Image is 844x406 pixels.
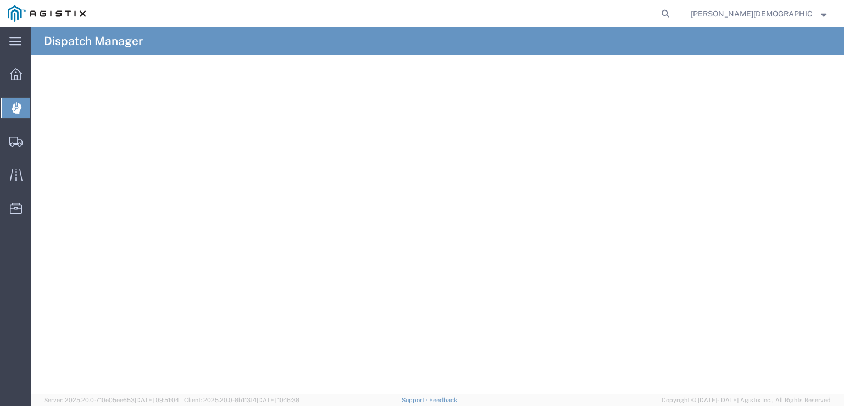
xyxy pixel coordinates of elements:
button: [PERSON_NAME][DEMOGRAPHIC_DATA] [690,7,829,20]
img: logo [8,5,86,22]
a: Feedback [429,397,457,403]
span: Client: 2025.20.0-8b113f4 [184,397,299,403]
span: Riley Templeman [691,8,813,20]
span: Server: 2025.20.0-710e05ee653 [44,397,179,403]
h4: Dispatch Manager [44,27,143,55]
span: Copyright © [DATE]-[DATE] Agistix Inc., All Rights Reserved [662,396,831,405]
a: Support [402,397,429,403]
span: [DATE] 10:16:38 [257,397,299,403]
span: [DATE] 09:51:04 [135,397,179,403]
